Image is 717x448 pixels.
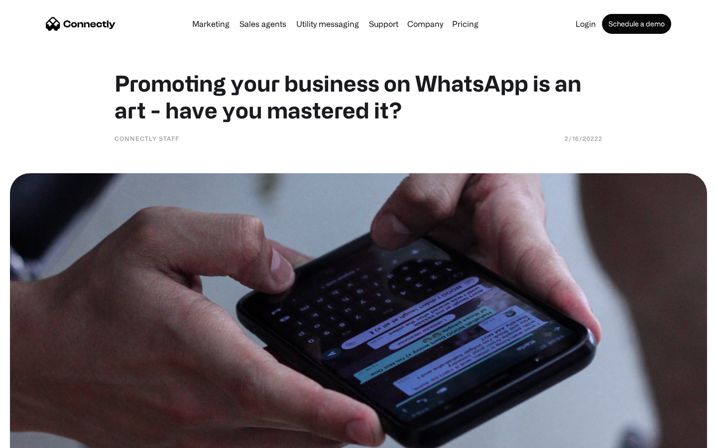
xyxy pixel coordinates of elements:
aside: Language selected: English [10,431,60,445]
a: Schedule a demo [602,14,671,34]
a: Marketing [188,20,234,28]
ul: Language list [20,431,60,445]
div: Company [407,17,443,31]
div: 2/16/20222 [565,133,602,143]
a: Pricing [448,20,482,28]
a: Sales agents [236,20,290,28]
a: Login [572,20,600,28]
div: Connectly Staff [115,133,179,143]
h1: Promoting your business on WhatsApp is an art - have you mastered it? [115,70,602,123]
a: Utility messaging [292,20,363,28]
a: Support [365,20,402,28]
